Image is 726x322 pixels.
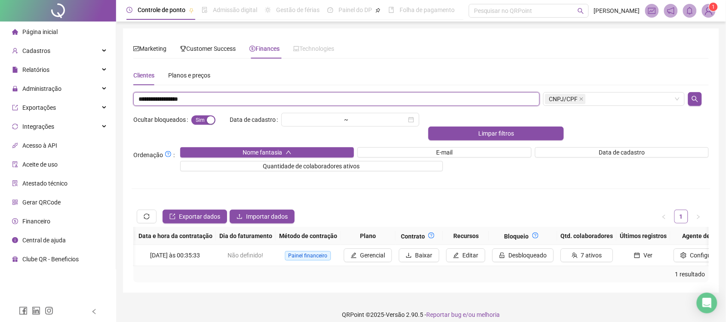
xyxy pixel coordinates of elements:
span: CNPJ/CPF [549,94,578,104]
button: right [692,210,705,223]
button: Importar dados [230,210,295,223]
span: dashboard [327,7,333,13]
span: Controle de ponto [138,6,185,13]
span: Versão [386,311,405,318]
span: Finances [249,45,280,52]
span: dollar [12,218,18,224]
button: E-mail [357,147,531,158]
span: linkedin [32,307,40,315]
span: book [388,7,394,13]
th: Dia do faturamento [216,227,276,245]
span: info-circle [12,237,18,243]
button: unlockDesbloqueado [492,248,554,262]
span: instagram [45,307,53,315]
span: Administração [22,85,62,92]
th: Plano [341,227,396,245]
button: Exportar dados [163,210,227,223]
span: trophy [180,46,186,52]
span: Financeiro [22,218,50,225]
button: Ordenação: [163,149,173,159]
button: question-circle [529,230,542,241]
span: 7 ativos [581,251,603,260]
span: solution [12,180,18,186]
span: Folha de pagamento [400,6,455,13]
span: Baixar [415,251,433,260]
span: question-circle [532,232,538,238]
a: 1 [675,210,688,223]
span: Ver [644,251,653,260]
button: left [657,210,671,223]
span: gift [12,256,18,262]
span: laptop [293,46,299,52]
span: Gestão de férias [276,6,320,13]
span: audit [12,161,18,167]
span: search [692,96,698,102]
span: Exportações [22,104,56,111]
span: right [696,214,701,220]
div: 1 resultado [137,269,705,279]
span: Admissão digital [213,6,257,13]
button: Configurar [674,248,726,262]
span: download [406,252,412,258]
th: Método de contração [276,227,341,245]
button: question-circle [425,230,438,241]
span: Limpar filtros [478,129,514,138]
button: Editar [446,248,486,262]
span: api [12,142,18,149]
button: Ver [620,248,667,262]
span: pushpin [375,8,381,13]
span: bell [686,7,694,15]
button: Data de cadastro [535,147,709,158]
li: 1 [674,210,688,223]
div: Clientes [133,71,154,80]
span: Aceite de uso [22,161,58,168]
th: Data e hora da contratação [135,227,216,245]
span: Central de ajuda [22,237,66,244]
button: Nome fantasiaup [180,147,354,158]
span: CNPJ/CPF [545,94,586,104]
span: Editar [463,251,479,260]
img: 88646 [702,4,715,17]
span: Acesso à API [22,142,57,149]
span: Nome fantasia [243,148,282,157]
span: [PERSON_NAME] [594,6,640,15]
span: Gerar QRCode [22,199,61,206]
span: Página inicial [22,28,58,35]
th: Recursos [443,227,489,245]
button: 7 ativos [561,248,613,262]
span: setting [681,252,687,258]
span: Customer Success [180,45,236,52]
span: team [572,252,578,258]
span: export [169,214,175,220]
button: Baixar [399,248,440,262]
span: sun [265,7,271,13]
span: Desbloqueado [509,251,547,260]
div: ~ [341,117,352,123]
span: Não definido! [228,252,264,259]
span: Atestado técnico [22,180,68,187]
span: Clube QR - Beneficios [22,256,79,263]
span: notification [667,7,675,15]
span: home [12,29,18,35]
li: Próxima página [692,210,705,223]
span: file [12,67,18,73]
div: Planos e preços [168,71,210,80]
span: qrcode [12,199,18,205]
span: user-add [12,48,18,54]
span: E-mail [436,148,452,157]
span: Integrações [22,123,54,130]
div: Open Intercom Messenger [697,293,717,313]
span: calendar [634,252,640,258]
span: up [286,149,292,155]
span: file-done [202,7,208,13]
div: Bloqueio [492,230,554,241]
span: edit [453,252,459,258]
span: Exportar dados [179,212,220,221]
span: dollar [249,46,255,52]
span: Painel do DP [338,6,372,13]
span: Cadastros [22,47,50,54]
span: Technologies [293,45,334,52]
span: sync [144,214,150,220]
span: question-circle [165,151,171,157]
sup: Atualize o seu contato no menu Meus Dados [709,3,718,11]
